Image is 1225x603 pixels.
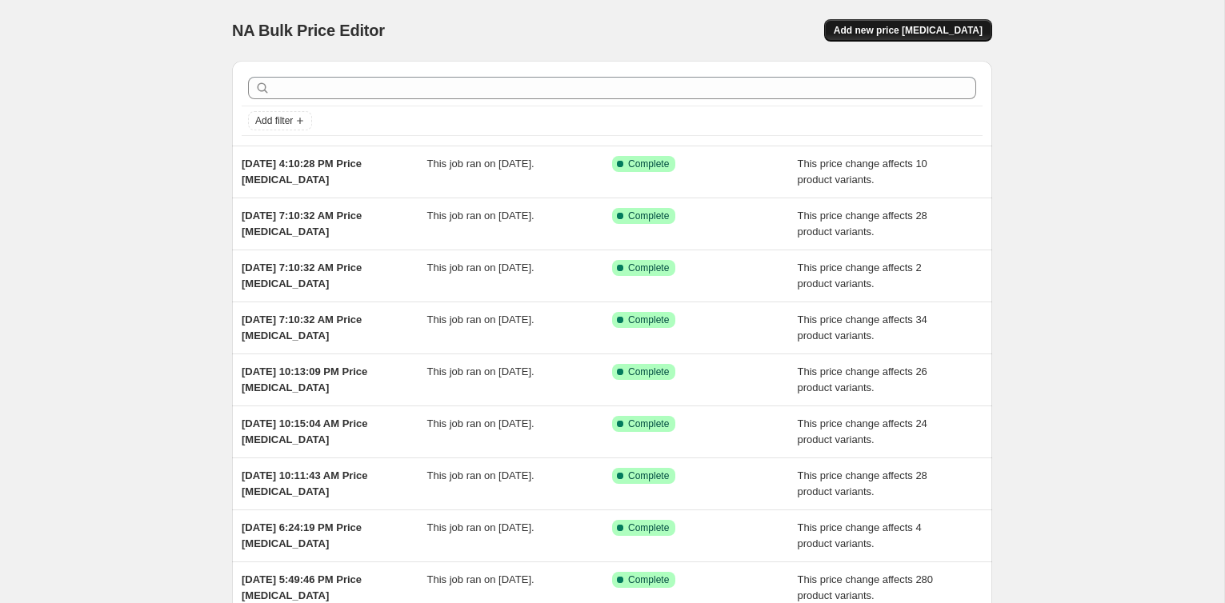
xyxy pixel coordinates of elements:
span: [DATE] 4:10:28 PM Price [MEDICAL_DATA] [242,158,362,186]
span: This job ran on [DATE]. [427,521,534,533]
span: Complete [628,521,669,534]
span: [DATE] 10:15:04 AM Price [MEDICAL_DATA] [242,417,368,445]
span: This price change affects 24 product variants. [798,417,927,445]
span: This job ran on [DATE]. [427,262,534,274]
span: This job ran on [DATE]. [427,365,534,377]
span: Add filter [255,114,293,127]
span: This job ran on [DATE]. [427,469,534,481]
span: This job ran on [DATE]. [427,158,534,170]
span: Complete [628,469,669,482]
span: This price change affects 34 product variants. [798,313,927,341]
span: This price change affects 26 product variants. [798,365,927,393]
span: Complete [628,313,669,326]
span: Complete [628,365,669,378]
span: This job ran on [DATE]. [427,573,534,585]
span: [DATE] 7:10:32 AM Price [MEDICAL_DATA] [242,262,362,290]
span: This price change affects 2 product variants. [798,262,922,290]
span: This job ran on [DATE]. [427,313,534,325]
span: This price change affects 28 product variants. [798,469,927,497]
button: Add filter [248,111,312,130]
span: Complete [628,158,669,170]
span: Complete [628,573,669,586]
span: Complete [628,262,669,274]
span: NA Bulk Price Editor [232,22,385,39]
span: [DATE] 7:10:32 AM Price [MEDICAL_DATA] [242,210,362,238]
span: [DATE] 10:13:09 PM Price [MEDICAL_DATA] [242,365,367,393]
span: Add new price [MEDICAL_DATA] [834,24,983,37]
button: Add new price [MEDICAL_DATA] [824,19,992,42]
span: This job ran on [DATE]. [427,210,534,222]
span: [DATE] 6:24:19 PM Price [MEDICAL_DATA] [242,521,362,549]
span: This price change affects 280 product variants. [798,573,934,601]
span: [DATE] 10:11:43 AM Price [MEDICAL_DATA] [242,469,368,497]
span: [DATE] 7:10:32 AM Price [MEDICAL_DATA] [242,313,362,341]
span: This price change affects 10 product variants. [798,158,927,186]
span: Complete [628,417,669,430]
span: This price change affects 28 product variants. [798,210,927,238]
span: This job ran on [DATE]. [427,417,534,429]
span: [DATE] 5:49:46 PM Price [MEDICAL_DATA] [242,573,362,601]
span: This price change affects 4 product variants. [798,521,922,549]
span: Complete [628,210,669,222]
